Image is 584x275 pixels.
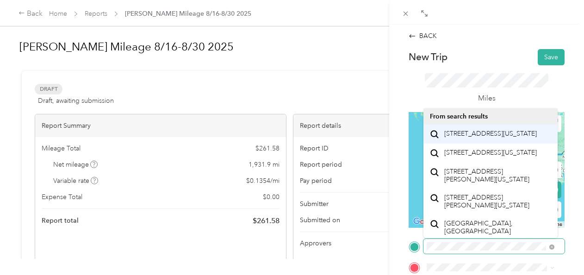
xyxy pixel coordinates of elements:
[532,223,584,275] iframe: Everlance-gr Chat Button Frame
[538,49,565,65] button: Save
[444,149,537,157] span: [STREET_ADDRESS][US_STATE]
[444,168,551,184] span: [STREET_ADDRESS][PERSON_NAME][US_STATE]
[444,219,551,236] span: [GEOGRAPHIC_DATA], [GEOGRAPHIC_DATA]
[409,50,447,63] p: New Trip
[411,216,441,228] a: Open this area in Google Maps (opens a new window)
[411,216,441,228] img: Google
[444,130,537,138] span: [STREET_ADDRESS][US_STATE]
[444,194,551,210] span: [STREET_ADDRESS][PERSON_NAME][US_STATE]
[430,112,488,120] span: From search results
[409,31,437,41] div: BACK
[478,93,496,104] p: Miles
